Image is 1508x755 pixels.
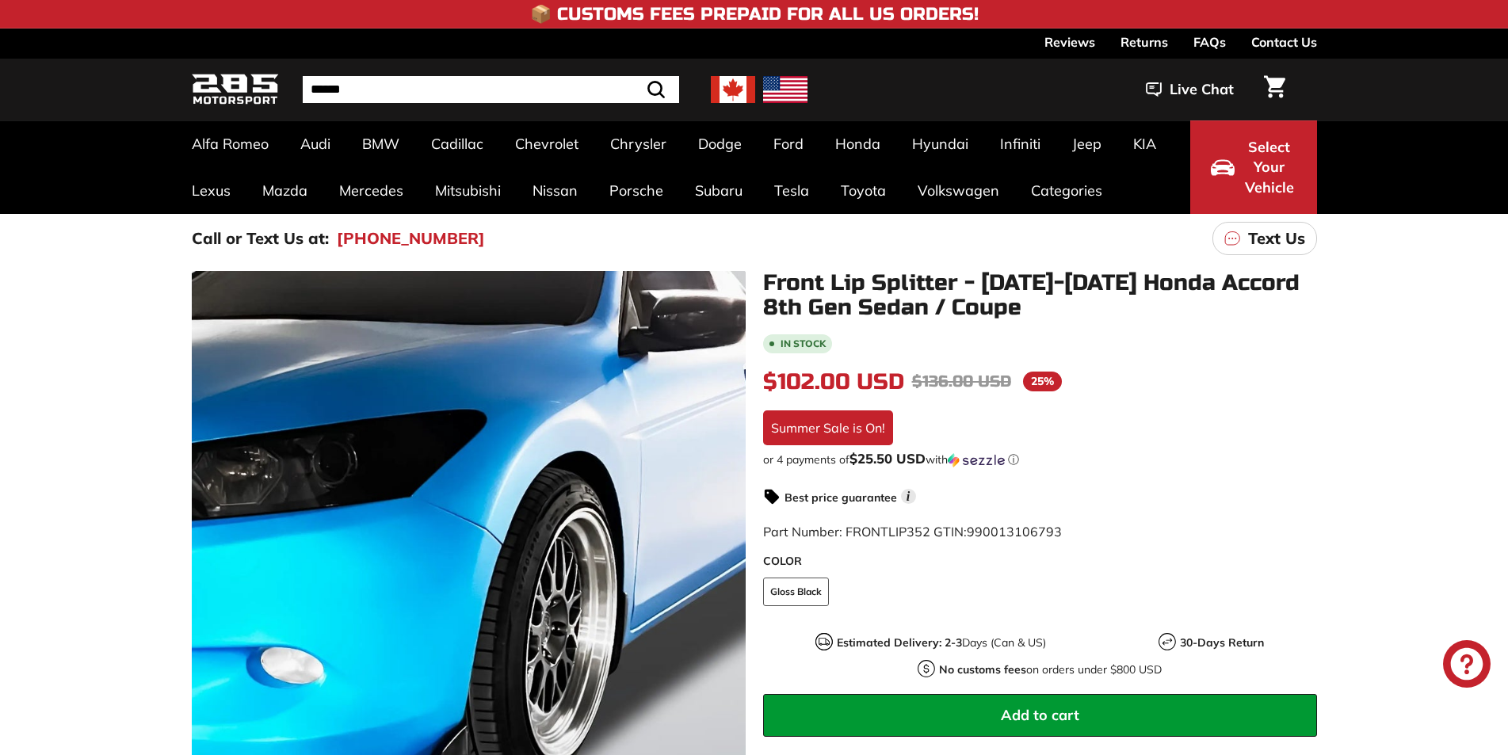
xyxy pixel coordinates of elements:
[763,368,904,395] span: $102.00 USD
[763,271,1317,320] h1: Front Lip Splitter - [DATE]-[DATE] Honda Accord 8th Gen Sedan / Coupe
[984,120,1056,167] a: Infiniti
[1254,63,1295,116] a: Cart
[1438,640,1495,692] inbox-online-store-chat: Shopify online store chat
[346,120,415,167] a: BMW
[1193,29,1226,55] a: FAQs
[939,662,1162,678] p: on orders under $800 USD
[939,662,1026,677] strong: No customs fees
[781,339,826,349] b: In stock
[1023,372,1062,391] span: 25%
[901,489,916,504] span: i
[682,120,758,167] a: Dodge
[415,120,499,167] a: Cadillac
[337,227,485,250] a: [PHONE_NUMBER]
[763,524,1062,540] span: Part Number: FRONTLIP352 GTIN:
[192,227,329,250] p: Call or Text Us at:
[1212,222,1317,255] a: Text Us
[948,453,1005,467] img: Sezzle
[1125,70,1254,109] button: Live Chat
[594,167,679,214] a: Porsche
[849,450,926,467] span: $25.50 USD
[1044,29,1095,55] a: Reviews
[176,167,246,214] a: Lexus
[192,71,279,109] img: Logo_285_Motorsport_areodynamics_components
[1180,635,1264,650] strong: 30-Days Return
[594,120,682,167] a: Chrysler
[1015,167,1118,214] a: Categories
[530,5,979,24] h4: 📦 Customs Fees Prepaid for All US Orders!
[819,120,896,167] a: Honda
[763,694,1317,737] button: Add to cart
[1170,79,1234,100] span: Live Chat
[967,524,1062,540] span: 990013106793
[902,167,1015,214] a: Volkswagen
[1121,29,1168,55] a: Returns
[758,167,825,214] a: Tesla
[1243,137,1296,198] span: Select Your Vehicle
[763,452,1317,467] div: or 4 payments of with
[284,120,346,167] a: Audi
[499,120,594,167] a: Chevrolet
[176,120,284,167] a: Alfa Romeo
[323,167,419,214] a: Mercedes
[246,167,323,214] a: Mazda
[758,120,819,167] a: Ford
[419,167,517,214] a: Mitsubishi
[837,635,962,650] strong: Estimated Delivery: 2-3
[517,167,594,214] a: Nissan
[303,76,679,103] input: Search
[825,167,902,214] a: Toyota
[1001,706,1079,724] span: Add to cart
[785,490,897,505] strong: Best price guarantee
[763,452,1317,467] div: or 4 payments of$25.50 USDwithSezzle Click to learn more about Sezzle
[837,635,1046,651] p: Days (Can & US)
[1248,227,1305,250] p: Text Us
[896,120,984,167] a: Hyundai
[1056,120,1117,167] a: Jeep
[1117,120,1172,167] a: KIA
[1251,29,1317,55] a: Contact Us
[1190,120,1317,214] button: Select Your Vehicle
[912,372,1011,391] span: $136.00 USD
[763,553,1317,570] label: COLOR
[679,167,758,214] a: Subaru
[763,410,893,445] div: Summer Sale is On!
